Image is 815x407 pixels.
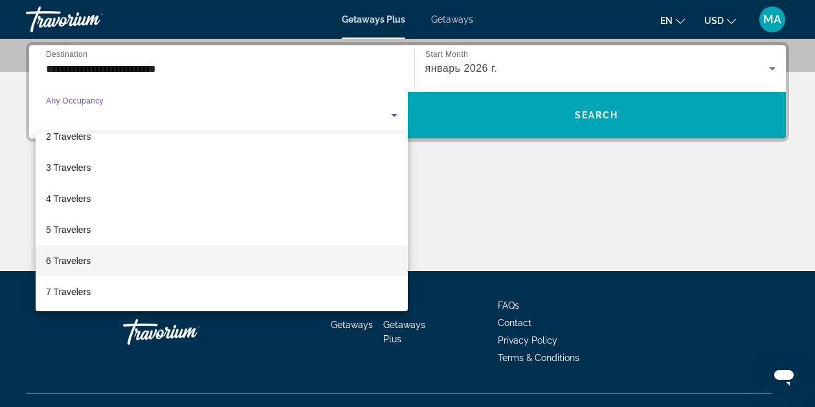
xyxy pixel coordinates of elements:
span: 3 Travelers [46,160,91,175]
span: 6 Travelers [46,253,91,269]
span: 7 Travelers [46,284,91,300]
span: 4 Travelers [46,191,91,206]
iframe: Button to launch messaging window [763,355,805,397]
span: 5 Travelers [46,222,91,237]
span: 2 Travelers [46,129,91,144]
